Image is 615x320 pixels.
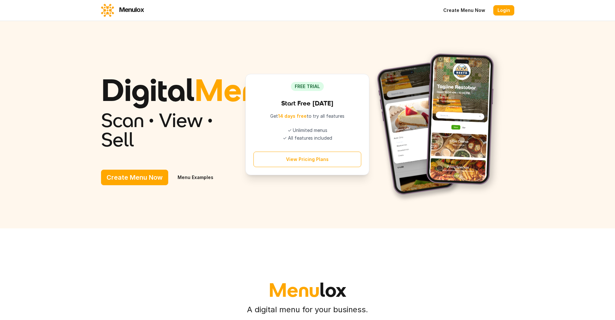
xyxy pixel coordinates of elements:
h2: lox [269,280,346,299]
img: logo [101,4,114,17]
button: View Pricing Plans [253,152,361,167]
span: Menu [194,70,276,110]
a: Menulox [101,4,144,17]
img: banner image [373,47,504,203]
a: Create Menu Now [439,5,489,15]
a: Menu Examples [172,170,219,185]
h3: Start Free [DATE] [253,99,361,108]
span: 14 days free [278,113,307,119]
a: Login [493,5,514,15]
h2: Scan • View • Sell [101,110,232,149]
p: A digital menu for your business. [247,305,368,315]
span: Menu [269,277,320,302]
li: ✓ All features included [253,135,361,141]
p: Get to try all features [253,113,361,119]
div: FREE TRIAL [291,82,324,91]
button: Create Menu Now [101,170,168,185]
li: ✓ Unlimited menus [253,127,361,134]
h1: Digital [101,74,232,105]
